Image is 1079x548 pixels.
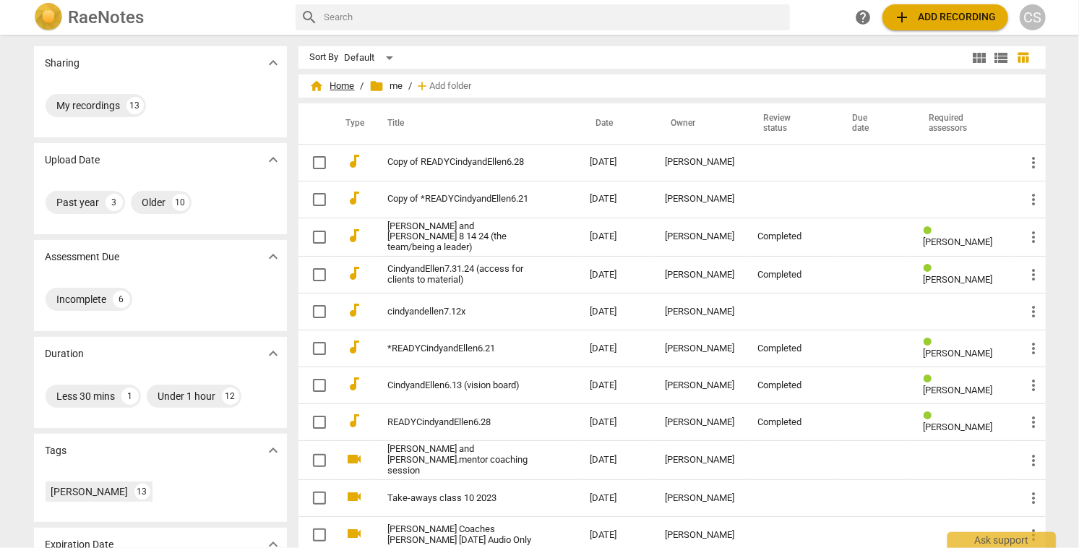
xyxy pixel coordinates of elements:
[346,227,364,244] span: audiotrack
[222,388,239,405] div: 12
[346,153,364,170] span: audiotrack
[301,9,319,26] span: search
[665,455,734,466] div: [PERSON_NAME]
[262,52,284,74] button: Show more
[1026,526,1043,544] span: more_vert
[34,3,284,32] a: LogoRaeNotes
[262,149,284,171] button: Show more
[578,181,653,218] td: [DATE]
[757,380,823,391] div: Completed
[578,441,653,480] td: [DATE]
[134,484,150,500] div: 13
[969,47,991,69] button: Tile view
[578,404,653,441] td: [DATE]
[924,236,993,247] span: [PERSON_NAME]
[1026,191,1043,208] span: more_vert
[346,412,364,429] span: audiotrack
[346,265,364,282] span: audiotrack
[578,367,653,404] td: [DATE]
[924,274,993,285] span: [PERSON_NAME]
[665,307,734,317] div: [PERSON_NAME]
[924,374,937,385] span: Review status: completed
[1026,154,1043,171] span: more_vert
[1020,4,1046,30] div: CS
[46,56,80,71] p: Sharing
[346,301,364,319] span: audiotrack
[1013,47,1034,69] button: Table view
[142,195,166,210] div: Older
[665,530,734,541] div: [PERSON_NAME]
[34,3,63,32] img: Logo
[578,144,653,181] td: [DATE]
[851,4,877,30] a: Help
[665,194,734,205] div: [PERSON_NAME]
[924,421,993,432] span: [PERSON_NAME]
[46,153,100,168] p: Upload Date
[924,263,937,274] span: Review status: completed
[51,484,129,499] div: [PERSON_NAME]
[757,417,823,428] div: Completed
[345,46,398,69] div: Default
[265,345,282,362] span: expand_more
[1026,452,1043,469] span: more_vert
[388,264,538,286] a: CindyandEllen7.31.24 (access for clients to material)
[924,385,993,395] span: [PERSON_NAME]
[346,375,364,393] span: audiotrack
[578,257,653,294] td: [DATE]
[388,524,538,546] a: [PERSON_NAME] Coaches [PERSON_NAME] [DATE] Audio Only
[262,246,284,267] button: Show more
[57,195,100,210] div: Past year
[665,417,734,428] div: [PERSON_NAME]
[578,103,653,144] th: Date
[370,79,384,93] span: folder
[578,218,653,257] td: [DATE]
[262,343,284,364] button: Show more
[265,54,282,72] span: expand_more
[69,7,145,27] h2: RaeNotes
[757,343,823,354] div: Completed
[578,480,653,517] td: [DATE]
[310,79,324,93] span: home
[665,493,734,504] div: [PERSON_NAME]
[346,189,364,207] span: audiotrack
[416,79,430,93] span: add
[1026,266,1043,283] span: more_vert
[57,389,116,403] div: Less 30 mins
[310,79,355,93] span: Home
[388,221,538,254] a: [PERSON_NAME] and [PERSON_NAME] 8 14 24 (the team/being a leader)
[346,525,364,542] span: videocam
[388,493,538,504] a: Take-aways class 10 2023
[172,194,189,211] div: 10
[388,157,538,168] a: Copy of READYCindyandEllen6.28
[665,157,734,168] div: [PERSON_NAME]
[346,338,364,356] span: audiotrack
[665,231,734,242] div: [PERSON_NAME]
[388,343,538,354] a: *READYCindyandEllen6.21
[882,4,1008,30] button: Upload
[1026,303,1043,320] span: more_vert
[106,194,123,211] div: 3
[947,532,1056,548] div: Ask support
[894,9,997,26] span: Add recording
[346,450,364,468] span: videocam
[409,81,413,92] span: /
[1026,377,1043,394] span: more_vert
[1016,51,1030,64] span: table_chart
[991,47,1013,69] button: List view
[310,52,339,63] div: Sort By
[265,151,282,168] span: expand_more
[855,9,872,26] span: help
[324,6,784,29] input: Search
[1026,340,1043,357] span: more_vert
[335,103,371,144] th: Type
[371,103,578,144] th: Title
[924,337,937,348] span: Review status: completed
[346,488,364,505] span: videocam
[265,248,282,265] span: expand_more
[835,103,912,144] th: Due date
[388,194,538,205] a: Copy of *READYCindyandEllen6.21
[653,103,746,144] th: Owner
[924,411,937,421] span: Review status: completed
[746,103,835,144] th: Review status
[57,98,121,113] div: My recordings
